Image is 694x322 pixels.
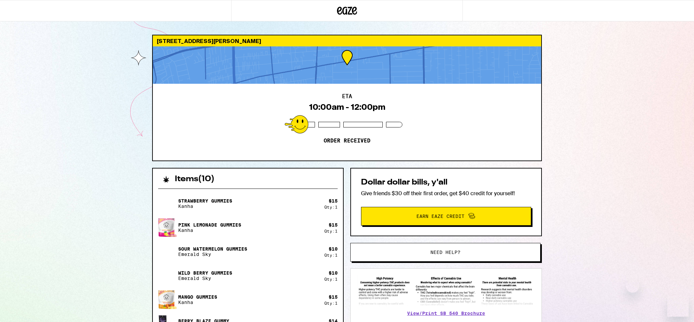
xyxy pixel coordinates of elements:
[178,252,247,257] p: Emerald Sky
[416,214,464,219] span: Earn Eaze Credit
[178,300,217,305] p: Kanha
[309,102,385,112] div: 10:00am - 12:00pm
[324,277,338,281] div: Qty: 1
[158,266,177,285] img: Wild Berry Gummies
[158,242,177,261] img: Sour Watermelon Gummies
[175,175,215,183] h2: Items ( 10 )
[178,228,241,233] p: Kanha
[324,229,338,233] div: Qty: 1
[178,198,232,204] p: Strawberry Gummies
[178,276,232,281] p: Emerald Sky
[324,137,370,144] p: Order received
[329,270,338,276] div: $ 10
[361,207,531,226] button: Earn Eaze Credit
[153,35,541,46] div: [STREET_ADDRESS][PERSON_NAME]
[350,243,541,262] button: Need help?
[329,198,338,204] div: $ 15
[361,190,531,197] p: Give friends $30 off their first order, get $40 credit for yourself!
[667,295,689,317] iframe: Button to launch messaging window
[158,194,177,213] img: Strawberry Gummies
[329,246,338,252] div: $ 10
[158,290,177,310] img: Mango Gummies
[329,294,338,300] div: $ 15
[324,253,338,257] div: Qty: 1
[430,250,460,255] span: Need help?
[361,179,531,187] h2: Dollar dollar bills, y'all
[178,222,241,228] p: Pink Lemonade Gummies
[158,218,177,238] img: Pink Lemonade Gummies
[324,301,338,305] div: Qty: 1
[329,222,338,228] div: $ 15
[178,294,217,300] p: Mango Gummies
[178,204,232,209] p: Kanha
[178,246,247,252] p: Sour Watermelon Gummies
[178,270,232,276] p: Wild Berry Gummies
[342,94,352,99] h2: ETA
[324,205,338,209] div: Qty: 1
[626,279,639,293] iframe: Close message
[407,311,485,316] a: View/Print SB 540 Brochure
[357,275,535,306] img: SB 540 Brochure preview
